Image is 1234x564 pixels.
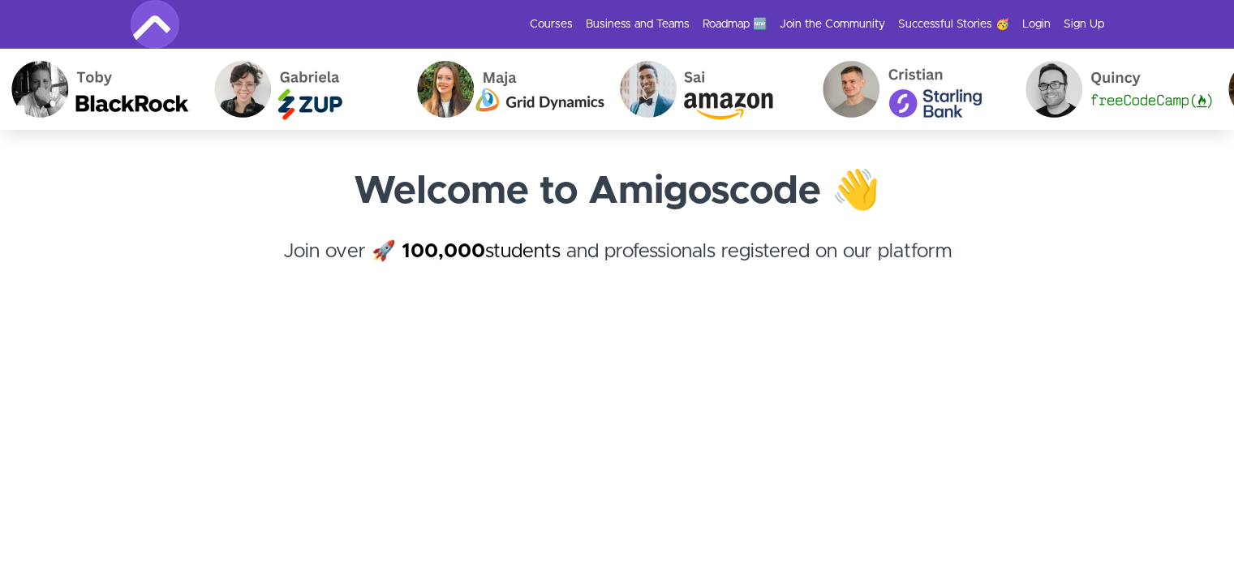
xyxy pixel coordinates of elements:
a: Successful Stories 🥳 [898,16,1009,32]
img: Maja [405,49,608,130]
h4: Join over 🚀 and professionals registered on our platform [131,237,1104,295]
a: Login [1022,16,1051,32]
a: Join the Community [780,16,885,32]
img: Quincy [1013,49,1216,130]
a: Roadmap 🆕 [703,16,767,32]
a: Sign Up [1064,16,1104,32]
img: Cristian [810,49,1013,130]
a: Business and Teams [586,16,690,32]
img: Sai [608,49,810,130]
a: Courses [530,16,573,32]
img: Gabriela [202,49,405,130]
a: 100,000students [402,242,561,261]
strong: 100,000 [402,242,485,261]
strong: Welcome to Amigoscode 👋 [354,172,880,211]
